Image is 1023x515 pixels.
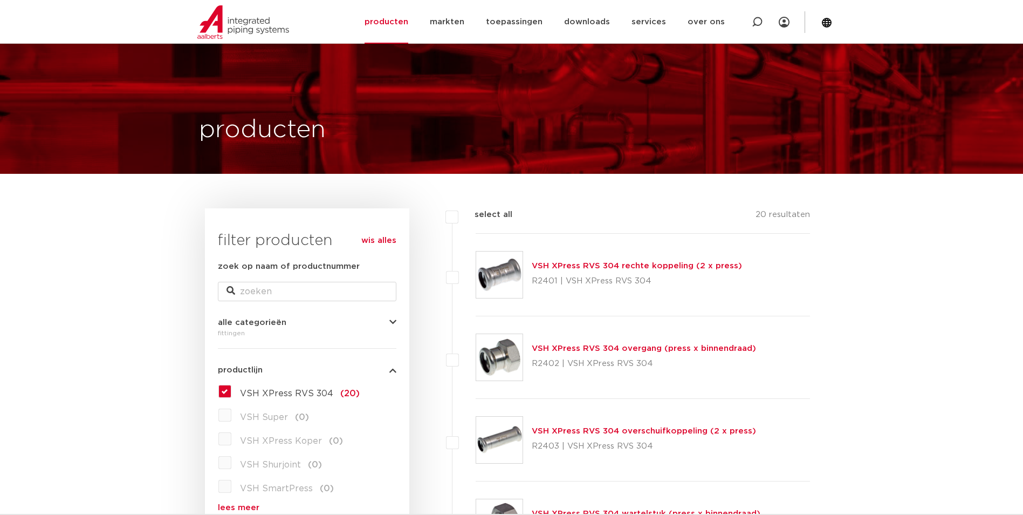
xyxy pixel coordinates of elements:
span: VSH XPress RVS 304 [240,389,333,398]
span: alle categorieën [218,319,286,327]
button: productlijn [218,366,396,374]
a: VSH XPress RVS 304 rechte koppeling (2 x press) [532,262,742,270]
a: lees meer [218,504,396,512]
img: Thumbnail for VSH XPress RVS 304 rechte koppeling (2 x press) [476,252,523,298]
span: VSH SmartPress [240,484,313,493]
label: select all [458,208,512,221]
a: wis alles [361,234,396,247]
span: (0) [308,460,322,469]
img: Thumbnail for VSH XPress RVS 304 overgang (press x binnendraad) [476,334,523,381]
span: (0) [295,413,309,422]
button: alle categorieën [218,319,396,327]
input: zoeken [218,282,396,301]
h3: filter producten [218,230,396,252]
p: R2401 | VSH XPress RVS 304 [532,273,742,290]
a: VSH XPress RVS 304 overschuifkoppeling (2 x press) [532,427,756,435]
span: VSH Shurjoint [240,460,301,469]
span: (20) [340,389,360,398]
span: VSH Super [240,413,288,422]
h1: producten [199,113,326,147]
p: R2402 | VSH XPress RVS 304 [532,355,756,372]
label: zoek op naam of productnummer [218,260,360,273]
p: 20 resultaten [756,208,810,225]
span: productlijn [218,366,263,374]
a: VSH XPress RVS 304 overgang (press x binnendraad) [532,344,756,353]
span: VSH XPress Koper [240,437,322,445]
span: (0) [329,437,343,445]
div: fittingen [218,327,396,340]
p: R2403 | VSH XPress RVS 304 [532,438,756,455]
img: Thumbnail for VSH XPress RVS 304 overschuifkoppeling (2 x press) [476,417,523,463]
span: (0) [320,484,334,493]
